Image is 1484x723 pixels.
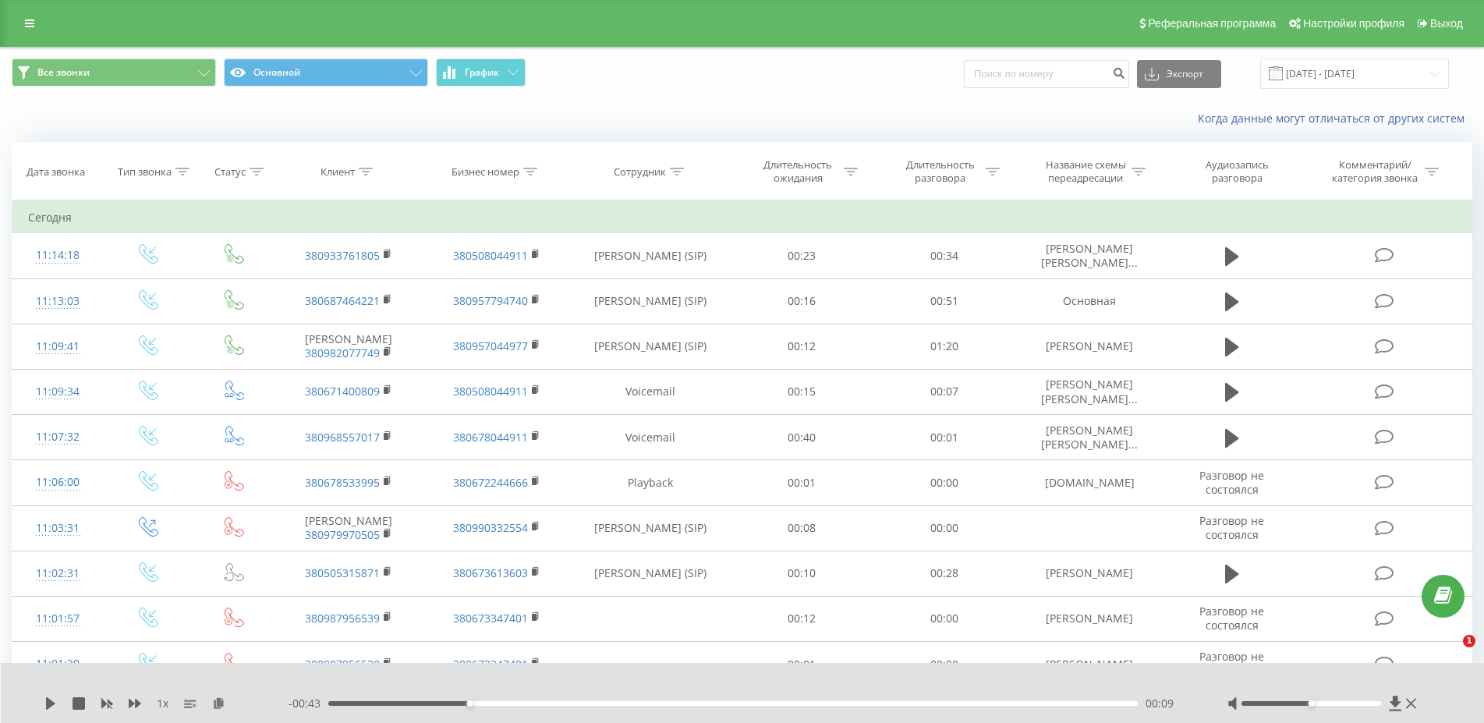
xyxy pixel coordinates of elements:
[873,505,1015,551] td: 00:00
[731,596,873,641] td: 00:12
[571,551,731,596] td: [PERSON_NAME] (SIP)
[28,649,87,679] div: 11:01:39
[571,415,731,460] td: Voicemail
[305,611,380,626] a: 380987956539
[467,700,473,707] div: Accessibility label
[1146,696,1174,711] span: 00:09
[873,233,1015,278] td: 00:34
[756,158,840,185] div: Длительность ожидания
[28,513,87,544] div: 11:03:31
[1463,635,1475,647] span: 1
[27,165,85,179] div: Дата звонка
[465,67,499,78] span: График
[452,165,519,179] div: Бизнес номер
[1431,635,1468,672] iframe: Intercom live chat
[1041,241,1138,270] span: [PERSON_NAME] [PERSON_NAME]...
[873,369,1015,414] td: 00:07
[731,415,873,460] td: 00:40
[453,520,528,535] a: 380990332554
[28,331,87,362] div: 11:09:41
[28,240,87,271] div: 11:14:18
[28,467,87,498] div: 11:06:00
[28,558,87,589] div: 11:02:31
[1137,60,1221,88] button: Экспорт
[214,165,246,179] div: Статус
[321,165,355,179] div: Клиент
[453,611,528,626] a: 380673347401
[436,58,526,87] button: График
[1041,377,1138,406] span: [PERSON_NAME] [PERSON_NAME]...
[873,324,1015,369] td: 01:20
[571,233,731,278] td: [PERSON_NAME] (SIP)
[1199,513,1264,542] span: Разговор не состоялся
[873,642,1015,687] td: 00:00
[614,165,666,179] div: Сотрудник
[305,346,380,360] a: 380982077749
[1015,460,1163,505] td: [DOMAIN_NAME]
[873,551,1015,596] td: 00:28
[1148,17,1276,30] span: Реферальная программа
[1330,158,1421,185] div: Комментарий/категория звонка
[453,384,528,399] a: 380508044911
[873,278,1015,324] td: 00:51
[1041,423,1138,452] span: [PERSON_NAME] [PERSON_NAME]...
[898,158,982,185] div: Длительность разговора
[1199,604,1264,633] span: Разговор не состоялся
[37,66,90,79] span: Все звонки
[12,202,1472,233] td: Сегодня
[453,248,528,263] a: 380508044911
[224,58,428,87] button: Основной
[1015,278,1163,324] td: Основная
[571,505,731,551] td: [PERSON_NAME] (SIP)
[305,475,380,490] a: 380678533995
[731,233,873,278] td: 00:23
[305,248,380,263] a: 380933761805
[1199,468,1264,497] span: Разговор не состоялся
[289,696,328,711] span: - 00:43
[1015,324,1163,369] td: [PERSON_NAME]
[453,338,528,353] a: 380957044977
[1187,158,1288,185] div: Аудиозапись разговора
[274,505,423,551] td: [PERSON_NAME]
[1198,111,1472,126] a: Когда данные могут отличаться от других систем
[28,604,87,634] div: 11:01:57
[274,324,423,369] td: [PERSON_NAME]
[873,415,1015,460] td: 00:01
[964,60,1129,88] input: Поиск по номеру
[873,460,1015,505] td: 00:00
[1015,642,1163,687] td: [PERSON_NAME]
[305,430,380,445] a: 380968557017
[453,565,528,580] a: 380673613603
[305,384,380,399] a: 380671400809
[571,460,731,505] td: Playback
[571,278,731,324] td: [PERSON_NAME] (SIP)
[1303,17,1404,30] span: Настройки профиля
[28,377,87,407] div: 11:09:34
[157,696,168,711] span: 1 x
[731,505,873,551] td: 00:08
[453,293,528,308] a: 380957794740
[731,642,873,687] td: 00:01
[305,565,380,580] a: 380505315871
[28,422,87,452] div: 11:07:32
[305,293,380,308] a: 380687464221
[731,460,873,505] td: 00:01
[1044,158,1128,185] div: Название схемы переадресации
[1015,551,1163,596] td: [PERSON_NAME]
[453,475,528,490] a: 380672244666
[571,369,731,414] td: Voicemail
[731,369,873,414] td: 00:15
[1015,596,1163,641] td: [PERSON_NAME]
[305,657,380,672] a: 380987956539
[571,324,731,369] td: [PERSON_NAME] (SIP)
[305,527,380,542] a: 380979970505
[12,58,216,87] button: Все звонки
[1199,649,1264,678] span: Разговор не состоялся
[731,324,873,369] td: 00:12
[28,286,87,317] div: 11:13:03
[1308,700,1314,707] div: Accessibility label
[453,657,528,672] a: 380673347401
[453,430,528,445] a: 380678044911
[731,278,873,324] td: 00:16
[1430,17,1463,30] span: Выход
